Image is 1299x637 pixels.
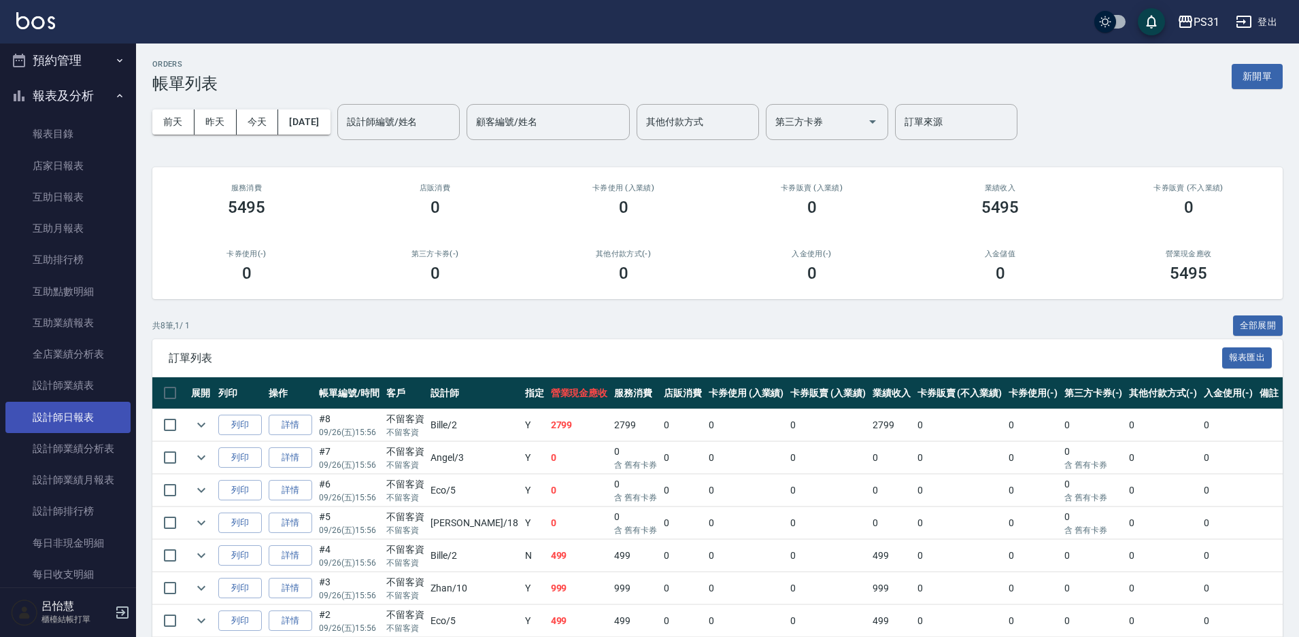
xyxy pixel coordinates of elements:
h3: 0 [619,264,628,283]
p: 09/26 (五) 15:56 [319,589,379,602]
td: #3 [316,572,383,604]
td: 0 [547,507,611,539]
th: 服務消費 [611,377,660,409]
button: 報表匯出 [1222,347,1272,368]
th: 營業現金應收 [547,377,611,409]
td: 0 [1200,605,1256,637]
button: expand row [191,578,212,598]
button: 列印 [218,545,262,566]
td: 0 [1005,409,1061,441]
h3: 服務消費 [169,184,324,192]
button: expand row [191,545,212,566]
td: 0 [705,605,788,637]
p: 09/26 (五) 15:56 [319,426,379,438]
p: 含 舊有卡券 [1064,459,1123,471]
h3: 帳單列表 [152,74,218,93]
td: #2 [316,605,383,637]
td: 0 [1061,409,1126,441]
td: 0 [705,409,788,441]
td: 499 [611,540,660,572]
a: 報表目錄 [5,118,131,150]
button: 登出 [1230,10,1283,35]
button: expand row [191,415,212,435]
div: PS31 [1194,14,1219,31]
th: 第三方卡券(-) [1061,377,1126,409]
td: 0 [1200,475,1256,506]
td: Bille /2 [427,409,521,441]
a: 互助月報表 [5,213,131,244]
td: 0 [611,507,660,539]
h2: 第三方卡券(-) [357,249,513,258]
td: Y [522,572,547,604]
td: 0 [1061,475,1126,506]
td: N [522,540,547,572]
a: 設計師業績表 [5,370,131,401]
a: 設計師排行榜 [5,496,131,527]
h3: 5495 [981,198,1019,217]
h2: 卡券使用 (入業績) [545,184,701,192]
span: 訂單列表 [169,351,1222,365]
h2: 店販消費 [357,184,513,192]
td: 0 [914,475,1005,506]
td: 0 [787,572,869,604]
img: Logo [16,12,55,29]
a: 設計師日報表 [5,402,131,433]
p: 不留客資 [386,426,424,438]
h3: 0 [807,264,817,283]
p: 不留客資 [386,524,424,536]
td: 0 [660,475,705,506]
td: 0 [705,442,788,474]
p: 09/26 (五) 15:56 [319,622,379,634]
td: 0 [660,507,705,539]
td: 999 [547,572,611,604]
p: 不留客資 [386,459,424,471]
td: 0 [705,572,788,604]
p: 09/26 (五) 15:56 [319,492,379,504]
p: 含 舊有卡券 [614,459,657,471]
th: 操作 [265,377,316,409]
td: 0 [787,540,869,572]
button: Open [862,111,883,133]
td: Zhan /10 [427,572,521,604]
h2: 卡券使用(-) [169,249,324,258]
img: Person [11,599,38,626]
td: 0 [787,605,869,637]
a: 報表匯出 [1222,351,1272,364]
td: 0 [660,605,705,637]
button: expand row [191,480,212,500]
p: 09/26 (五) 15:56 [319,524,379,536]
th: 客戶 [383,377,428,409]
td: 0 [1200,442,1256,474]
td: 0 [1126,409,1200,441]
button: save [1138,8,1165,35]
h2: 入金使用(-) [734,249,890,258]
th: 備註 [1256,377,1282,409]
h2: 業績收入 [922,184,1078,192]
td: 0 [1005,507,1061,539]
a: 互助業績報表 [5,307,131,339]
td: 0 [1126,572,1200,604]
td: 0 [1126,540,1200,572]
button: 列印 [218,415,262,436]
td: 0 [1061,442,1126,474]
h3: 5495 [228,198,266,217]
h5: 呂怡慧 [41,600,111,613]
th: 卡券販賣 (入業績) [787,377,869,409]
td: 999 [611,572,660,604]
td: Y [522,442,547,474]
h2: 卡券販賣 (不入業績) [1111,184,1266,192]
p: 共 8 筆, 1 / 1 [152,320,190,332]
p: 不留客資 [386,622,424,634]
td: 0 [1005,475,1061,506]
td: Y [522,475,547,506]
div: 不留客資 [386,477,424,492]
td: Y [522,507,547,539]
td: 0 [1126,475,1200,506]
h2: 卡券販賣 (入業績) [734,184,890,192]
button: 列印 [218,480,262,501]
td: 0 [914,442,1005,474]
td: 0 [1061,507,1126,539]
td: 0 [547,475,611,506]
a: 詳情 [269,610,312,632]
td: 0 [1200,572,1256,604]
